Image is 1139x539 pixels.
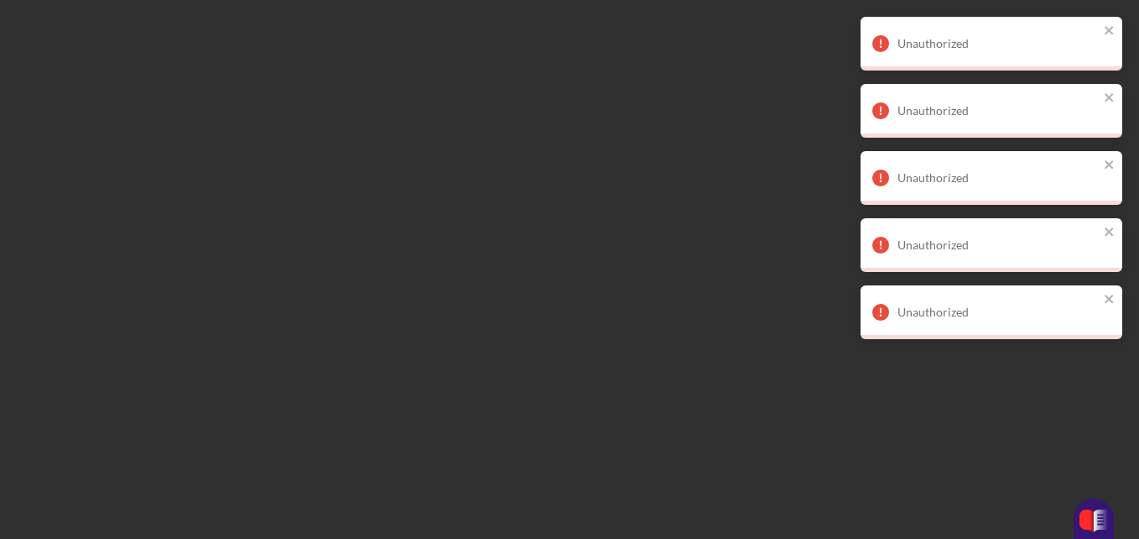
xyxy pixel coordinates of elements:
[1104,24,1116,39] button: close
[1104,91,1116,107] button: close
[897,238,1099,252] div: Unauthorized
[897,104,1099,118] div: Unauthorized
[897,171,1099,185] div: Unauthorized
[1104,292,1116,308] button: close
[1104,158,1116,174] button: close
[1104,225,1116,241] button: close
[897,306,1099,319] div: Unauthorized
[897,37,1099,50] div: Unauthorized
